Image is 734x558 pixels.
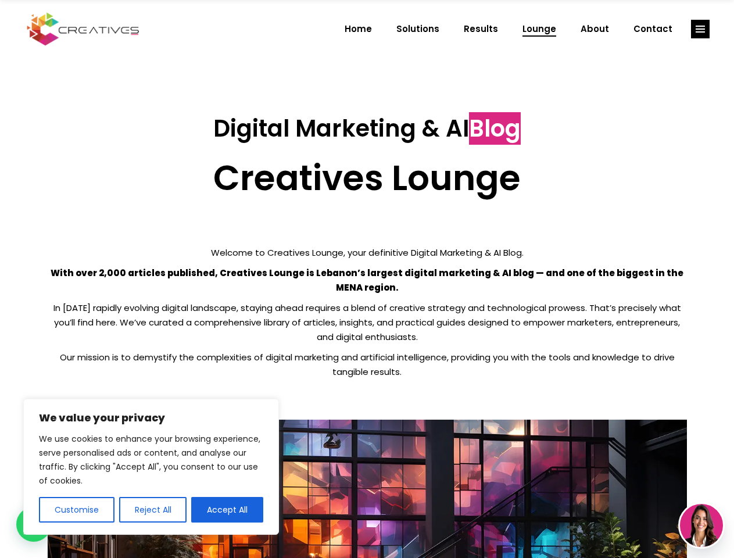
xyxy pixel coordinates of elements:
[452,14,510,44] a: Results
[568,14,621,44] a: About
[464,14,498,44] span: Results
[191,497,263,523] button: Accept All
[48,245,687,260] p: Welcome to Creatives Lounge, your definitive Digital Marketing & AI Blog.
[581,14,609,44] span: About
[48,301,687,344] p: In [DATE] rapidly evolving digital landscape, staying ahead requires a blend of creative strategy...
[691,20,710,38] a: link
[345,14,372,44] span: Home
[621,14,685,44] a: Contact
[119,497,187,523] button: Reject All
[39,432,263,488] p: We use cookies to enhance your browsing experience, serve personalised ads or content, and analys...
[16,507,51,542] div: WhatsApp contact
[522,14,556,44] span: Lounge
[510,14,568,44] a: Lounge
[48,350,687,379] p: Our mission is to demystify the complexities of digital marketing and artificial intelligence, pr...
[23,399,279,535] div: We value your privacy
[332,14,384,44] a: Home
[51,267,683,294] strong: With over 2,000 articles published, Creatives Lounge is Lebanon’s largest digital marketing & AI ...
[396,14,439,44] span: Solutions
[384,14,452,44] a: Solutions
[48,157,687,199] h2: Creatives Lounge
[469,112,521,145] span: Blog
[48,115,687,142] h3: Digital Marketing & AI
[39,411,263,425] p: We value your privacy
[39,497,114,523] button: Customise
[24,11,142,47] img: Creatives
[680,504,723,547] img: agent
[633,14,672,44] span: Contact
